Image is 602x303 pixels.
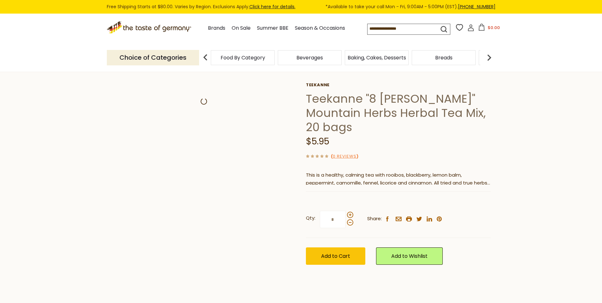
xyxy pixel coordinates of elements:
[208,24,225,33] a: Brands
[221,55,265,60] a: Food By Category
[107,50,199,65] p: Choice of Categories
[321,252,350,260] span: Add to Cart
[476,24,502,33] button: $0.00
[376,247,443,265] a: Add to Wishlist
[306,135,329,148] span: $5.95
[306,171,491,187] p: This is a healthy, calming tea with rooibos, blackberry, lemon balm, peppermint, camomille, fenne...
[232,24,251,33] a: On Sale
[331,153,358,159] span: ( )
[333,153,356,160] a: 0 Reviews
[306,82,491,88] a: Teekanne
[320,211,346,228] input: Qty:
[306,214,315,222] strong: Qty:
[306,247,365,265] button: Add to Cart
[107,3,496,10] div: Free Shipping Starts at $80.00. Varies by Region. Exclusions Apply.
[257,24,289,33] a: Summer BBE
[249,3,295,10] a: Click here for details.
[435,55,453,60] a: Breads
[199,51,212,64] img: previous arrow
[488,25,500,31] span: $0.00
[296,55,323,60] a: Beverages
[367,215,382,223] span: Share:
[295,24,345,33] a: Season & Occasions
[348,55,406,60] a: Baking, Cakes, Desserts
[325,3,496,10] span: *Available to take your call Mon - Fri, 9:00AM - 5:00PM (EST).
[306,92,491,134] h1: Teekanne "8 [PERSON_NAME]" Mountain Herbs Herbal Tea Mix, 20 bags
[458,3,496,10] a: [PHONE_NUMBER]
[483,51,496,64] img: next arrow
